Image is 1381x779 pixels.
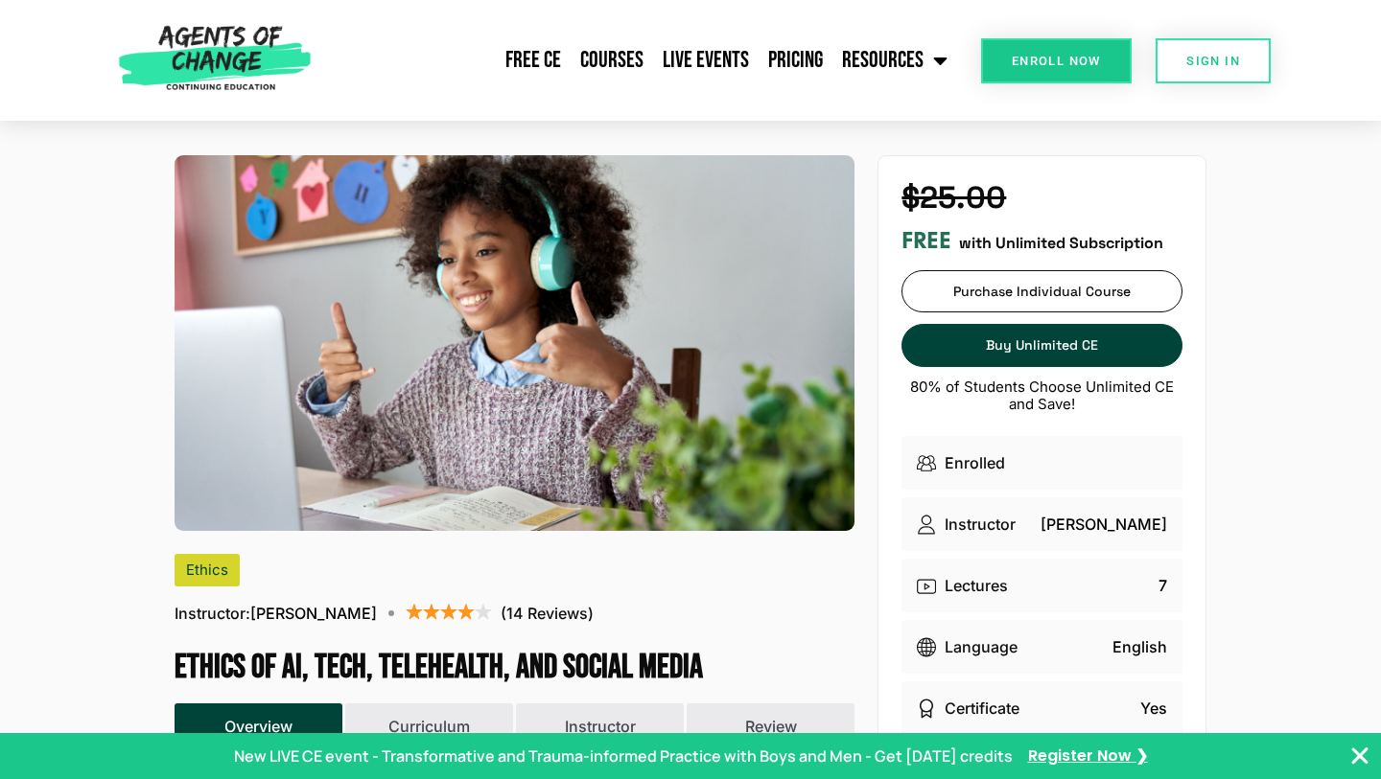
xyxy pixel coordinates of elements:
[653,36,759,84] a: Live Events
[986,337,1098,354] span: Buy Unlimited CE
[901,227,1182,255] div: with Unlimited Subscription
[759,36,832,84] a: Pricing
[234,745,1013,768] p: New LIVE CE event - Transformative and Trauma-informed Practice with Boys and Men - Get [DATE] cr...
[981,38,1132,83] a: Enroll Now
[501,602,594,625] p: (14 Reviews)
[1348,745,1371,768] button: Close Banner
[953,284,1131,300] span: Purchase Individual Course
[571,36,653,84] a: Courses
[901,270,1182,312] a: Purchase Individual Course
[1012,55,1101,67] span: Enroll Now
[945,635,1018,658] p: Language
[496,36,571,84] a: Free CE
[832,36,957,84] a: Resources
[1186,55,1240,67] span: SIGN IN
[175,602,377,625] p: [PERSON_NAME]
[1112,635,1167,658] p: English
[901,378,1182,413] p: 80% of Students Choose Unlimited CE and Save!
[175,155,854,531] img: Ethics of AI, Tech, Telehealth, and Social Media (3 Ethics CE Credit)
[945,574,1008,597] p: Lectures
[1159,574,1167,597] p: 7
[1041,513,1167,536] p: [PERSON_NAME]
[901,324,1182,366] a: Buy Unlimited CE
[175,554,240,586] div: Ethics
[1028,745,1148,767] a: Register Now ❯
[945,697,1019,720] p: Certificate
[687,703,854,750] button: Review
[1156,38,1271,83] a: SIGN IN
[516,703,684,750] button: Instructor
[319,36,958,84] nav: Menu
[1140,697,1167,720] p: Yes
[901,227,951,255] h3: FREE
[175,648,854,688] h1: Ethics of AI, Tech, Telehealth, and Social Media (3 Ethics CE Credit)
[901,179,1182,216] h4: $25.00
[945,451,1005,474] p: Enrolled
[345,703,513,750] button: Curriculum
[175,602,250,625] span: Instructor:
[945,513,1016,536] p: Instructor
[175,703,342,750] button: Overview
